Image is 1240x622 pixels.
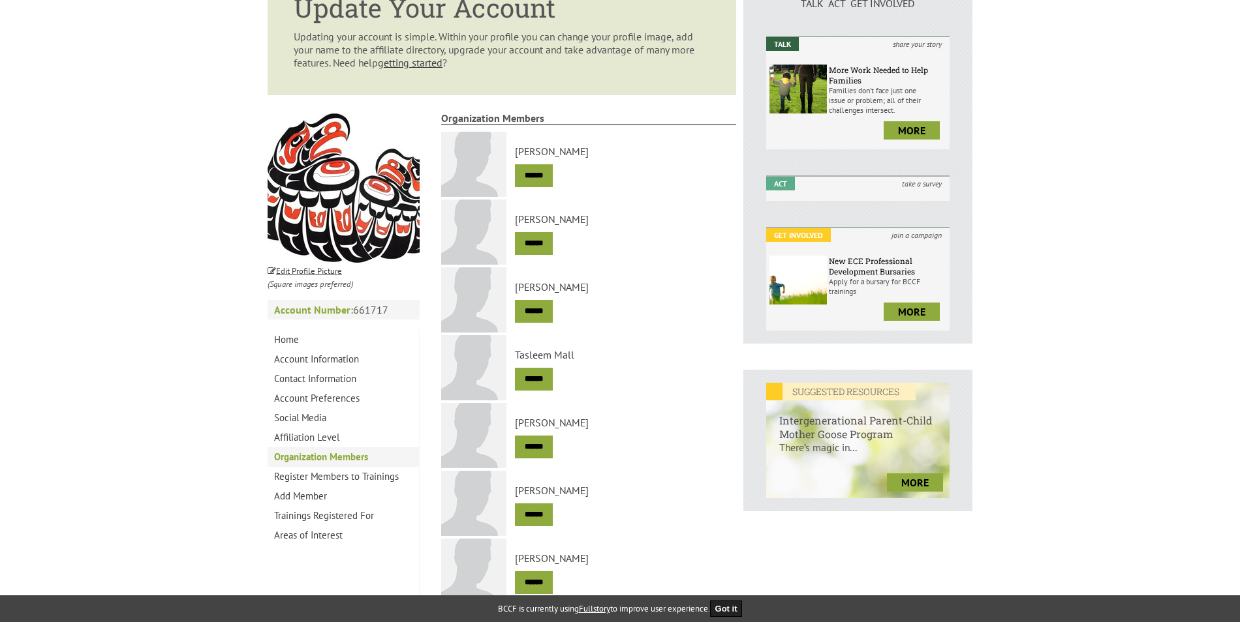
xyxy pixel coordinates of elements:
[441,335,506,400] img: Tasleem Mall
[268,467,419,486] a: Register Members to Trainings
[766,228,831,242] em: Get Involved
[766,441,950,467] p: There’s magic in...
[378,56,442,69] a: getting started
[441,471,506,536] img: Jayme Johnson
[884,303,940,321] a: more
[268,265,342,276] small: Edit Profile Picture
[268,300,420,319] p: 661717
[274,303,353,316] strong: Account Number:
[268,526,419,545] a: Areas of Interest
[829,256,946,276] h6: New ECE Professional Development Bursaries
[829,85,946,115] p: Families don’t face just one issue or problem; all of their challenges intersect.
[268,447,419,467] a: Organization Members
[268,408,419,428] a: Social Media
[268,263,342,276] a: Edit Profile Picture
[441,200,506,265] img: Marisa Anthony
[441,132,506,197] img: Cecilia Plecas
[515,145,736,158] a: [PERSON_NAME]
[885,37,950,51] i: share your story
[441,403,506,468] img: Lori Speck
[515,348,736,361] a: Tasleem Mall
[441,539,506,604] img: Mary Henderson
[766,37,799,51] em: Talk
[268,369,419,389] a: Contact Information
[268,349,419,369] a: Account Information
[268,506,419,526] a: Trainings Registered For
[268,486,419,506] a: Add Member
[515,213,736,226] a: [PERSON_NAME]
[710,600,743,617] button: Got it
[766,400,950,441] h6: Intergenerational Parent-Child Mother Goose Program
[515,280,736,293] a: [PERSON_NAME]
[268,389,419,408] a: Account Preferences
[579,603,610,614] a: Fullstory
[766,383,916,400] em: SUGGESTED RESOURCES
[268,428,419,447] a: Affiliation Level
[441,111,737,125] strong: Organization Members
[441,267,506,333] img: Debbie Cathey
[884,121,940,140] a: more
[515,416,736,429] a: [PERSON_NAME]
[894,177,950,190] i: take a survey
[268,330,419,349] a: Home
[268,278,353,289] i: (Square images preferred)
[829,65,946,85] h6: More Work Needed to Help Families
[515,552,736,565] a: [PERSON_NAME]
[268,111,420,263] img: 75685f37cc00ab747504c670853eb163.jpg
[829,276,946,296] p: Apply for a bursary for BCCF trainings
[515,484,736,497] a: [PERSON_NAME]
[887,473,943,492] a: more
[766,177,795,190] em: Act
[884,228,950,242] i: join a campaign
